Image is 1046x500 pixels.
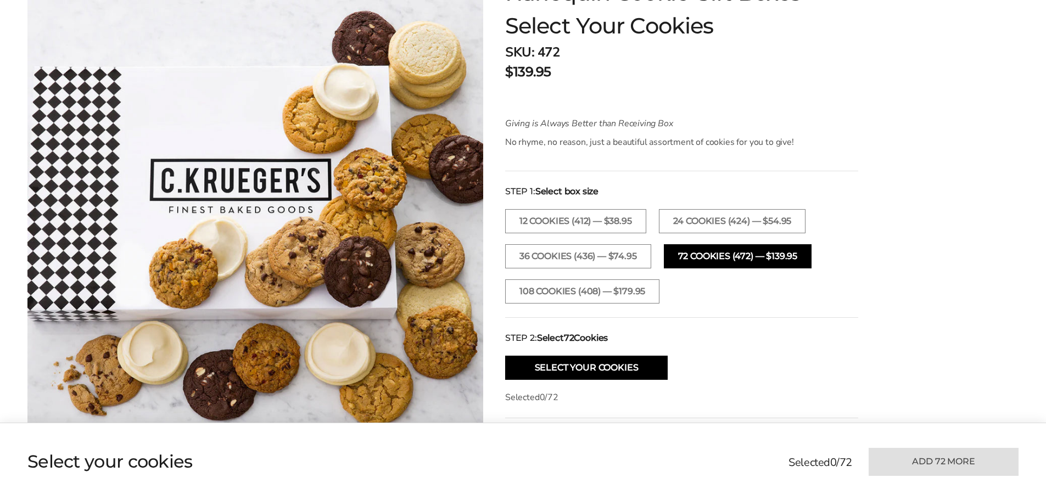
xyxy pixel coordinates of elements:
button: 36 Cookies (436) — $74.95 [505,244,651,268]
span: 0 [540,391,545,403]
span: 72 [840,455,852,470]
button: 72 Cookies (472) — $139.95 [664,244,812,268]
iframe: Sign Up via Text for Offers [9,458,114,491]
div: STEP 1: [505,185,858,198]
strong: Select box size [535,185,598,198]
div: STEP 2: [505,332,858,345]
button: Add 72 more [869,448,1019,476]
span: 0 [830,455,837,470]
span: 72 [547,391,558,403]
strong: Select Cookies [537,332,608,345]
p: $139.95 [505,62,551,82]
strong: SKU: [505,43,534,61]
p: No rhyme, no reason, just a beautiful assortment of cookies for you to give! [505,136,806,149]
em: Giving is Always Better than Receiving Box [505,117,673,130]
button: 24 Cookies (424) — $54.95 [659,209,806,233]
button: Select Your Cookies [505,356,668,380]
p: Selected / [788,454,852,471]
p: Selected / [505,391,858,404]
span: 72 [564,333,574,343]
button: 108 Cookies (408) — $179.95 [505,279,659,304]
button: 12 Cookies (412) — $38.95 [505,209,646,233]
span: 472 [538,43,560,61]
